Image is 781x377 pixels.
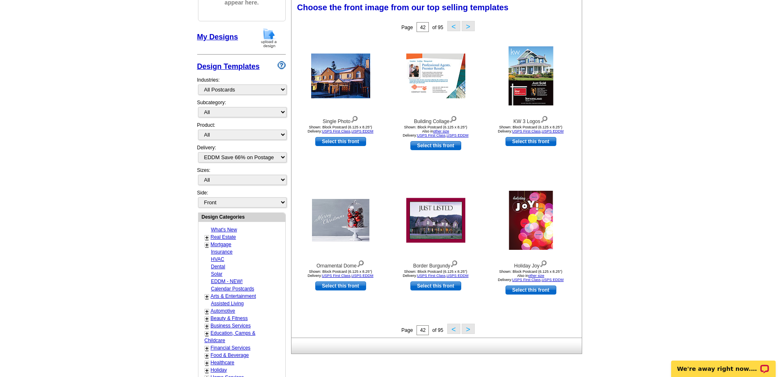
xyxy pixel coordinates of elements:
[391,270,481,278] div: Shown: Block Postcard (6.125 x 8.25") Delivery: ,
[211,256,224,262] a: HVAC
[197,33,238,41] a: My Designs
[542,129,564,133] a: USPS EDDM
[296,270,386,278] div: Shown: Block Postcard (6.125 x 8.25") Delivery: ,
[406,54,465,98] img: Building Collage
[486,270,576,282] div: Shown: Block Postcard (6.125 x 8.25") Delivery: ,
[211,234,236,240] a: Real Estate
[517,274,544,278] span: Also in
[508,46,553,105] img: KW 3 Logos
[509,191,553,250] img: Holiday Joy
[211,308,235,314] a: Automotive
[450,258,458,267] img: view design details
[410,281,461,290] a: use this design
[205,242,209,248] a: +
[322,274,351,278] a: USPS First Class
[296,258,386,270] div: Ornamental Dome
[211,323,251,329] a: Business Services
[197,144,286,167] div: Delivery:
[197,189,286,208] div: Side:
[197,99,286,121] div: Subcategory:
[197,121,286,144] div: Product:
[211,279,243,284] a: EDDM - NEW!
[296,114,386,125] div: Single Photo
[211,242,232,247] a: Mortgage
[462,324,475,334] button: >
[391,258,481,270] div: Border Burgundy
[447,324,460,334] button: <
[542,278,564,282] a: USPS EDDM
[315,281,366,290] a: use this design
[211,360,235,366] a: Healthcare
[211,345,250,351] a: Financial Services
[432,25,443,30] span: of 95
[449,114,457,123] img: view design details
[446,133,469,137] a: USPS EDDM
[312,199,369,242] img: Ornamental Dome
[410,141,461,150] a: use this design
[311,54,370,98] img: Single Photo
[197,62,260,71] a: Design Templates
[205,323,209,329] a: +
[296,125,386,133] div: Shown: Block Postcard (6.125 x 8.25") Delivery: ,
[315,137,366,146] a: use this design
[666,351,781,377] iframe: LiveChat chat widget
[211,301,244,306] a: Assisted Living
[198,213,285,221] div: Design Categories
[211,264,225,270] a: Dental
[211,367,227,373] a: Holiday
[205,330,209,337] a: +
[486,114,576,125] div: KW 3 Logos
[211,227,237,233] a: What's New
[406,198,465,243] img: Border Burgundy
[205,360,209,366] a: +
[322,129,351,133] a: USPS First Class
[505,286,556,295] a: use this design
[351,114,358,123] img: view design details
[197,72,286,99] div: Industries:
[357,258,364,267] img: view design details
[401,327,413,333] span: Page
[351,129,373,133] a: USPS EDDM
[205,330,255,343] a: Education, Camps & Childcare
[205,345,209,352] a: +
[462,21,475,31] button: >
[401,25,413,30] span: Page
[512,278,541,282] a: USPS First Class
[447,21,460,31] button: <
[391,114,481,125] div: Building Collage
[297,3,509,12] span: Choose the front image from our top selling templates
[391,125,481,137] div: Shown: Block Postcard (6.125 x 8.25") Delivery: ,
[205,367,209,374] a: +
[211,249,233,255] a: Insurance
[211,315,248,321] a: Beauty & Fitness
[505,137,556,146] a: use this design
[528,274,544,278] a: other size
[486,125,576,133] div: Shown: Block Postcard (6.125 x 8.25") Delivery: ,
[417,274,446,278] a: USPS First Class
[197,167,286,189] div: Sizes:
[205,352,209,359] a: +
[205,308,209,315] a: +
[211,352,249,358] a: Food & Beverage
[433,129,449,133] a: other size
[432,327,443,333] span: of 95
[417,133,446,137] a: USPS First Class
[205,315,209,322] a: +
[351,274,373,278] a: USPS EDDM
[446,274,469,278] a: USPS EDDM
[278,61,286,69] img: design-wizard-help-icon.png
[258,27,280,48] img: upload-design
[540,114,548,123] img: view design details
[512,129,541,133] a: USPS First Class
[486,258,576,270] div: Holiday Joy
[211,286,254,292] a: Calendar Postcards
[205,293,209,300] a: +
[211,271,223,277] a: Solar
[211,293,256,299] a: Arts & Entertainment
[422,129,449,133] span: Also in
[205,234,209,241] a: +
[540,258,547,267] img: view design details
